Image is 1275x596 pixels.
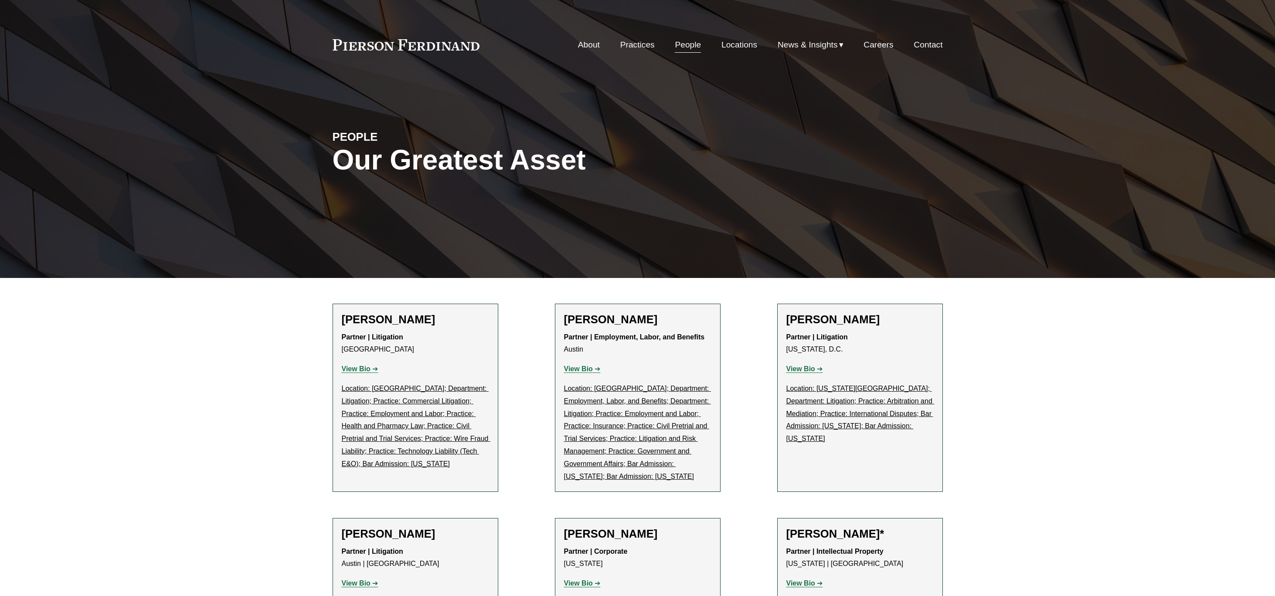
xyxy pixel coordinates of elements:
[786,365,823,372] a: View Bio
[786,545,934,571] p: [US_STATE] | [GEOGRAPHIC_DATA]
[786,365,815,372] strong: View Bio
[786,331,934,356] p: [US_STATE], D.C.
[564,331,711,356] p: Austin
[342,385,490,467] u: Location: [GEOGRAPHIC_DATA]; Department: Litigation; Practice: Commercial Litigation; Practice: E...
[778,37,843,53] a: folder dropdown
[564,527,711,541] h2: [PERSON_NAME]
[675,37,701,53] a: People
[786,579,823,587] a: View Bio
[578,37,600,53] a: About
[620,37,655,53] a: Practices
[342,331,489,356] p: [GEOGRAPHIC_DATA]
[564,579,601,587] a: View Bio
[564,579,593,587] strong: View Bio
[786,579,815,587] strong: View Bio
[342,365,378,372] a: View Bio
[564,545,711,571] p: [US_STATE]
[342,313,489,326] h2: [PERSON_NAME]
[342,527,489,541] h2: [PERSON_NAME]
[342,365,371,372] strong: View Bio
[333,130,485,144] h4: PEOPLE
[778,37,838,53] span: News & Insights
[333,144,739,176] h1: Our Greatest Asset
[864,37,893,53] a: Careers
[342,548,403,555] strong: Partner | Litigation
[786,527,934,541] h2: [PERSON_NAME]*
[342,333,403,341] strong: Partner | Litigation
[786,548,884,555] strong: Partner | Intellectual Property
[564,313,711,326] h2: [PERSON_NAME]
[564,548,628,555] strong: Partner | Corporate
[342,579,371,587] strong: View Bio
[564,333,705,341] strong: Partner | Employment, Labor, and Benefits
[342,545,489,571] p: Austin | [GEOGRAPHIC_DATA]
[786,313,934,326] h2: [PERSON_NAME]
[914,37,942,53] a: Contact
[786,333,848,341] strong: Partner | Litigation
[721,37,757,53] a: Locations
[564,385,711,480] u: Location: [GEOGRAPHIC_DATA]; Department: Employment, Labor, and Benefits; Department: Litigation;...
[342,579,378,587] a: View Bio
[564,365,601,372] a: View Bio
[786,385,935,442] u: Location: [US_STATE][GEOGRAPHIC_DATA]; Department: Litigation; Practice: Arbitration and Mediatio...
[564,365,593,372] strong: View Bio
